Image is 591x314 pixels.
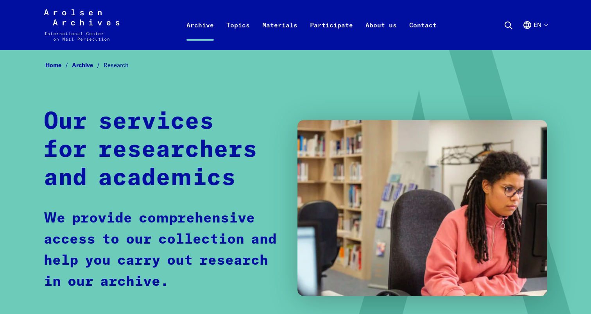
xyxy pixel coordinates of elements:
strong: Our services for researchers and academics [44,110,257,190]
a: About us [359,19,403,50]
nav: Primary [180,9,443,41]
a: Archive [180,19,220,50]
a: Materials [256,19,304,50]
a: Archive [72,61,104,69]
p: We provide comprehensive access to our collection and help you carry out research in our archive. [44,208,282,292]
a: Participate [304,19,359,50]
span: Research [104,61,129,69]
nav: Breadcrumb [44,59,548,72]
a: Topics [220,19,256,50]
a: Home [45,61,72,69]
button: English, language selection [523,20,547,48]
a: Contact [403,19,443,50]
